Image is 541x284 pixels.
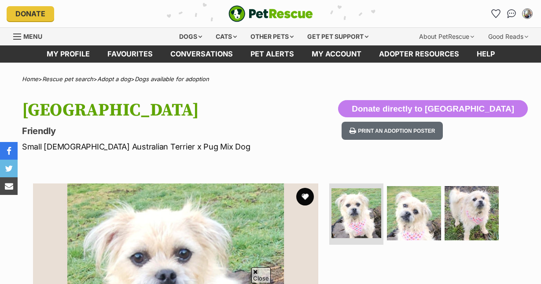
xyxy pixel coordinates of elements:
[228,5,313,22] a: PetRescue
[445,186,499,240] img: Photo of Madison
[301,28,375,45] div: Get pet support
[482,28,534,45] div: Good Reads
[387,186,441,240] img: Photo of Madison
[489,7,503,21] a: Favourites
[7,6,54,21] a: Donate
[173,28,208,45] div: Dogs
[468,45,504,63] a: Help
[520,7,534,21] button: My account
[242,45,303,63] a: Pet alerts
[210,28,243,45] div: Cats
[370,45,468,63] a: Adopter resources
[523,9,532,18] img: Jane Stephenson profile pic
[22,125,331,137] p: Friendly
[22,100,331,120] h1: [GEOGRAPHIC_DATA]
[42,75,93,82] a: Rescue pet search
[99,45,162,63] a: Favourites
[22,141,331,153] p: Small [DEMOGRAPHIC_DATA] Australian Terrier x Pug Mix Dog
[228,5,313,22] img: logo-e224e6f780fb5917bec1dbf3a21bbac754714ae5b6737aabdf751b685950b380.svg
[504,7,519,21] a: Conversations
[489,7,534,21] ul: Account quick links
[303,45,370,63] a: My account
[342,122,443,140] button: Print an adoption poster
[296,188,314,206] button: favourite
[22,75,38,82] a: Home
[38,45,99,63] a: My profile
[251,267,271,283] span: Close
[338,100,528,118] button: Donate directly to [GEOGRAPHIC_DATA]
[162,45,242,63] a: conversations
[23,33,42,40] span: Menu
[244,28,300,45] div: Other pets
[97,75,131,82] a: Adopt a dog
[331,188,381,238] img: Photo of Madison
[135,75,209,82] a: Dogs available for adoption
[413,28,480,45] div: About PetRescue
[507,9,516,18] img: chat-41dd97257d64d25036548639549fe6c8038ab92f7586957e7f3b1b290dea8141.svg
[13,28,48,44] a: Menu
